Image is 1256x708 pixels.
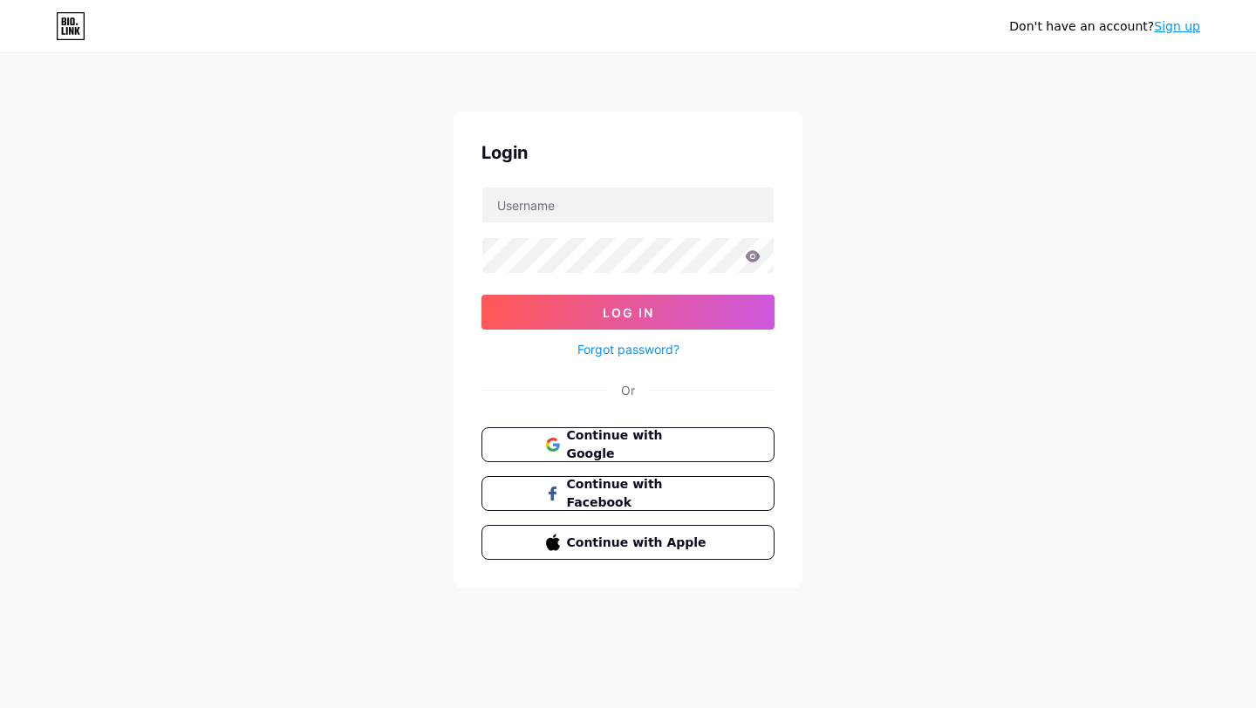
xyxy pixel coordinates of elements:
[567,534,711,552] span: Continue with Apple
[482,187,774,222] input: Username
[481,476,775,511] button: Continue with Facebook
[567,475,711,512] span: Continue with Facebook
[1009,17,1200,36] div: Don't have an account?
[603,305,654,320] span: Log In
[481,295,775,330] button: Log In
[481,525,775,560] button: Continue with Apple
[621,381,635,399] div: Or
[481,140,775,166] div: Login
[1154,19,1200,33] a: Sign up
[577,340,679,358] a: Forgot password?
[481,427,775,462] button: Continue with Google
[567,426,711,463] span: Continue with Google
